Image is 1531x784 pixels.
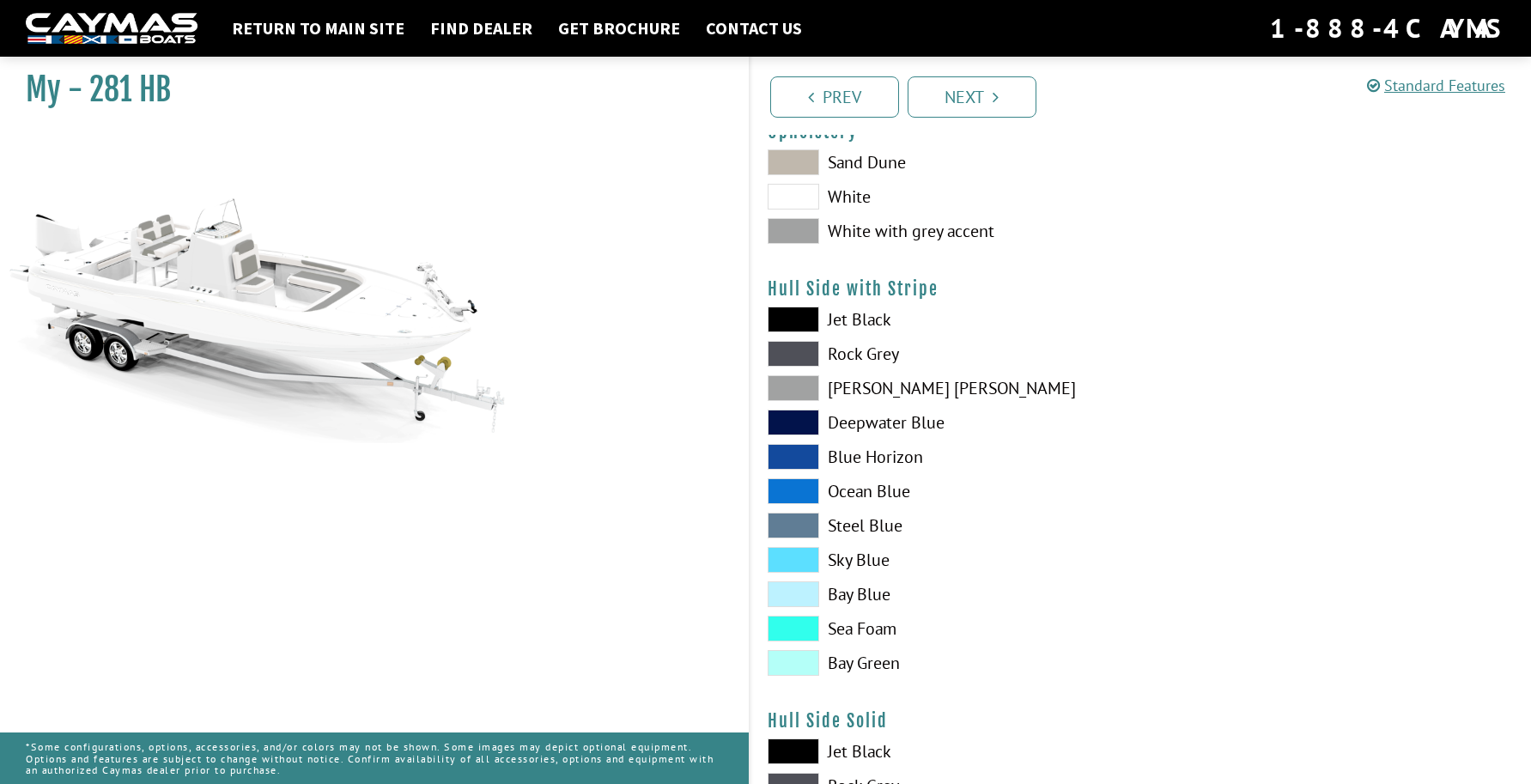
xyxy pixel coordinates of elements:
label: White [768,184,1124,210]
label: Ocean Blue [768,478,1124,504]
label: [PERSON_NAME] [PERSON_NAME] [768,375,1124,401]
label: Bay Green [768,650,1124,676]
p: *Some configurations, options, accessories, and/or colors may not be shown. Some images may depic... [26,732,723,784]
label: Sea Foam [768,616,1124,641]
a: Return to main site [223,17,413,40]
label: Deepwater Blue [768,410,1124,435]
a: Standard Features [1367,76,1505,95]
label: Jet Black [768,307,1124,332]
a: Find Dealer [422,17,541,40]
a: Get Brochure [550,17,689,40]
label: Blue Horizon [768,444,1124,470]
label: Jet Black [768,738,1124,764]
label: White with grey accent [768,218,1124,244]
div: 1-888-4CAYMAS [1270,9,1505,47]
label: Bay Blue [768,581,1124,607]
img: white-logo-c9c8dbefe5ff5ceceb0f0178aa75bf4bb51f6bca0971e226c86eb53dfe498488.png [26,13,197,45]
a: Next [908,76,1036,118]
label: Sky Blue [768,547,1124,573]
h4: Hull Side with Stripe [768,278,1515,300]
label: Sand Dune [768,149,1124,175]
label: Rock Grey [768,341,1124,367]
h4: Hull Side Solid [768,710,1515,732]
h1: My - 281 HB [26,70,706,109]
a: Contact Us [697,17,811,40]
a: Prev [770,76,899,118]
label: Steel Blue [768,513,1124,538]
